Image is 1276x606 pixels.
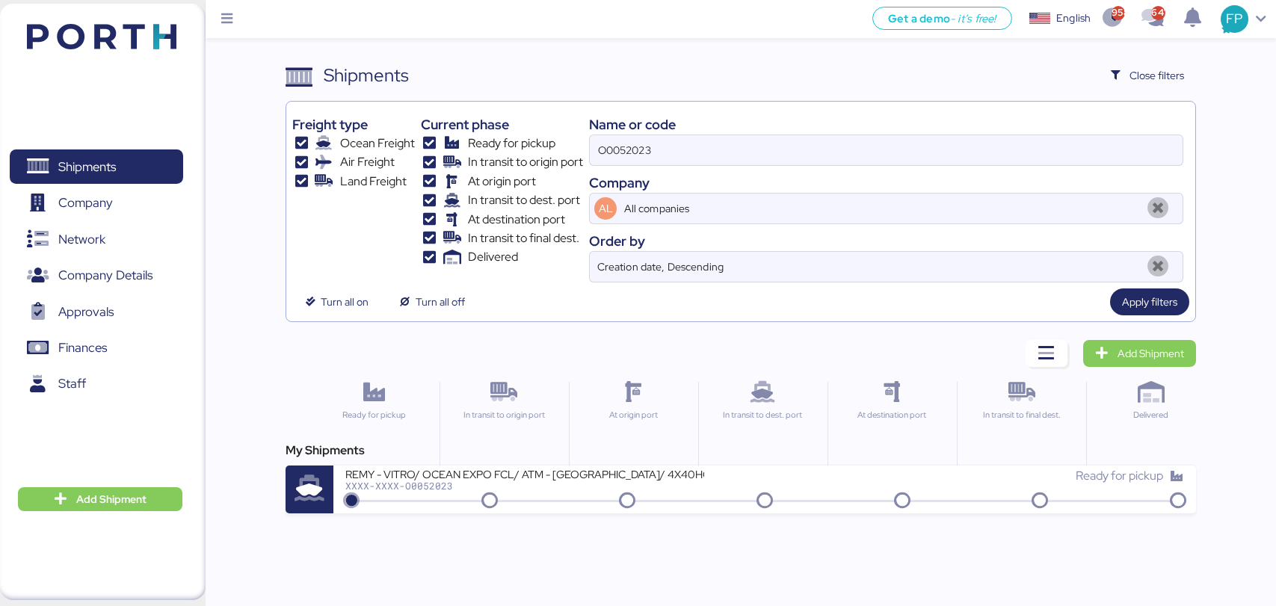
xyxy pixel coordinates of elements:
[10,149,183,184] a: Shipments
[421,114,583,135] div: Current phase
[1099,62,1196,89] button: Close filters
[468,135,555,152] span: Ready for pickup
[468,229,579,247] span: In transit to final dest.
[1083,340,1196,367] a: Add Shipment
[1226,9,1242,28] span: FP
[315,409,432,421] div: Ready for pickup
[1093,409,1209,421] div: Delivered
[10,259,183,293] a: Company Details
[340,135,415,152] span: Ocean Freight
[468,173,536,191] span: At origin port
[58,192,113,214] span: Company
[964,409,1079,421] div: In transit to final dest.
[286,442,1195,460] div: My Shipments
[58,156,116,178] span: Shipments
[446,409,562,421] div: In transit to origin port
[468,153,583,171] span: In transit to origin port
[292,114,414,135] div: Freight type
[10,222,183,256] a: Network
[76,490,147,508] span: Add Shipment
[589,114,1183,135] div: Name or code
[215,7,240,32] button: Menu
[468,248,518,266] span: Delivered
[468,211,565,229] span: At destination port
[58,301,114,323] span: Approvals
[10,331,183,365] a: Finances
[18,487,182,511] button: Add Shipment
[324,62,409,89] div: Shipments
[705,409,821,421] div: In transit to dest. port
[599,200,613,217] span: AL
[1076,468,1163,483] span: Ready for pickup
[58,265,152,286] span: Company Details
[386,288,476,315] button: Turn all off
[834,409,950,421] div: At destination port
[1056,10,1091,26] div: English
[1122,293,1177,311] span: Apply filters
[345,467,704,480] div: REMY - VITRO/ OCEAN EXPO FCL/ ATM - [GEOGRAPHIC_DATA]/ 4X40HQ
[589,173,1183,193] div: Company
[468,191,580,209] span: In transit to dest. port
[58,373,86,395] span: Staff
[1118,344,1184,362] span: Add Shipment
[58,229,105,250] span: Network
[345,480,704,491] div: XXXX-XXXX-O0052023
[621,194,1140,223] input: AL
[589,231,1183,251] div: Order by
[10,367,183,401] a: Staff
[58,337,107,359] span: Finances
[321,293,369,311] span: Turn all on
[576,409,691,421] div: At origin port
[292,288,380,315] button: Turn all on
[416,293,465,311] span: Turn all off
[1110,288,1189,315] button: Apply filters
[10,186,183,220] a: Company
[340,153,395,171] span: Air Freight
[10,294,183,329] a: Approvals
[1129,67,1184,84] span: Close filters
[340,173,407,191] span: Land Freight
